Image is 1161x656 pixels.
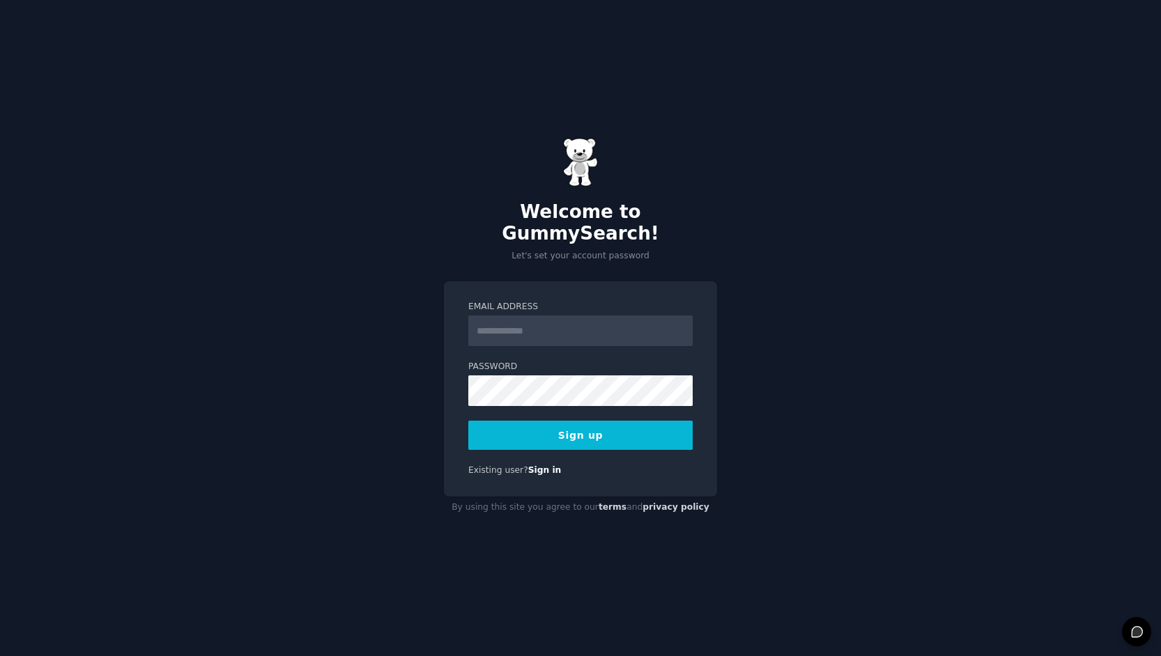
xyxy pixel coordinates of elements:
[468,361,693,373] label: Password
[444,250,717,263] p: Let's set your account password
[468,421,693,450] button: Sign up
[599,502,626,512] a: terms
[468,301,693,313] label: Email Address
[563,138,598,187] img: Gummy Bear
[468,465,528,475] span: Existing user?
[528,465,562,475] a: Sign in
[643,502,709,512] a: privacy policy
[444,497,717,519] div: By using this site you agree to our and
[444,201,717,245] h2: Welcome to GummySearch!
